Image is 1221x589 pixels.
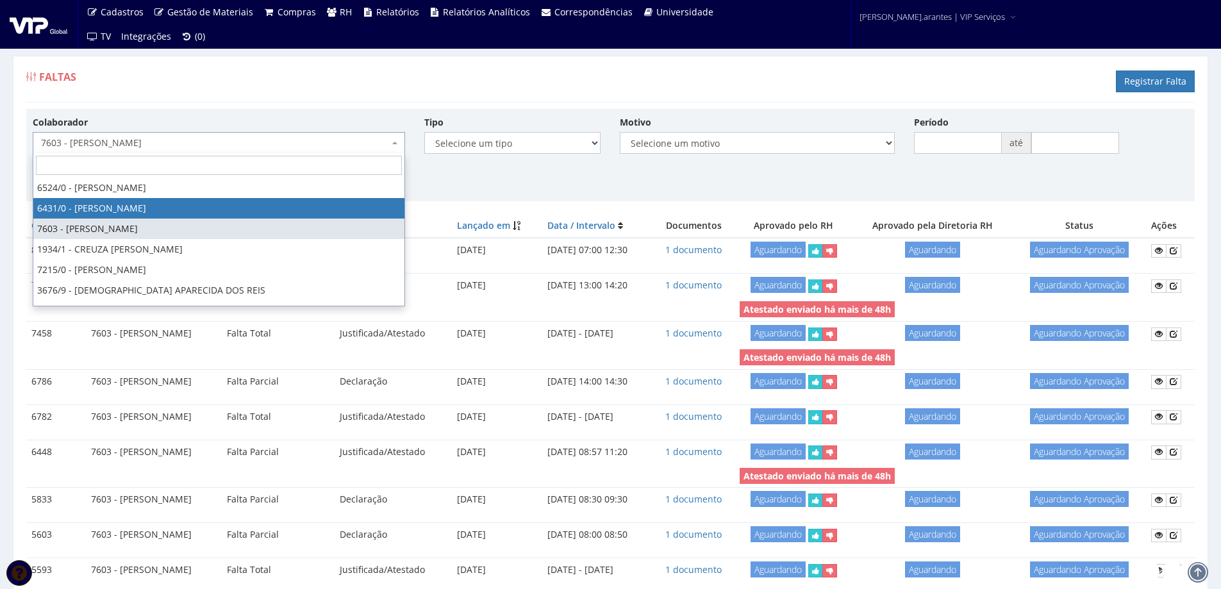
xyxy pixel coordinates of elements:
span: Aguardando Aprovação [1030,408,1129,424]
span: Aguardando [751,491,806,507]
td: Falta Parcial [222,523,335,547]
td: 7603 - [PERSON_NAME] [86,404,222,429]
span: Aguardando [751,277,806,293]
td: 7458 [26,322,86,346]
td: [DATE] - [DATE] [542,322,653,346]
span: 7603 - CLEYDEMES RIBEIRO DA SILVA [41,137,389,149]
label: Período [914,116,949,129]
td: 6448 [26,440,86,464]
span: Aguardando [905,277,960,293]
span: Aguardando [905,325,960,341]
td: [DATE] - [DATE] [542,404,653,429]
td: Falta Parcial [222,440,335,464]
td: [DATE] 07:00 12:30 [542,238,653,263]
a: 1 documento [665,528,722,540]
span: Relatórios Analíticos [443,6,530,18]
a: 1 documento [665,493,722,505]
span: até [1002,132,1031,154]
a: Lançado em [457,219,510,231]
td: Justificada/Atestado [335,404,452,429]
span: 7603 - CLEYDEMES RIBEIRO DA SILVA [33,132,405,154]
th: Status [1013,214,1146,238]
td: 7603 - [PERSON_NAME] [86,322,222,346]
th: Documentos [653,214,735,238]
label: Motivo [620,116,651,129]
a: 1 documento [665,410,722,422]
td: [DATE] 08:30 09:30 [542,488,653,512]
td: [DATE] - [DATE] [542,558,653,583]
span: Aguardando [905,526,960,542]
td: [DATE] [452,369,542,394]
td: 8633 [26,238,86,263]
span: Aguardando [751,242,806,258]
td: Falta Total [222,558,335,583]
li: 3676/9 - [DEMOGRAPHIC_DATA] APARECIDA DOS REIS [33,280,404,301]
span: Aguardando Aprovação [1030,242,1129,258]
td: Declaração [335,523,452,547]
span: Aguardando Aprovação [1030,373,1129,389]
td: [DATE] [452,558,542,583]
td: [DATE] 08:00 08:50 [542,523,653,547]
td: 5603 [26,523,86,547]
td: 7603 - [PERSON_NAME] [86,440,222,464]
th: Aprovado pela Diretoria RH [852,214,1013,238]
li: 7215/0 - [PERSON_NAME] [33,260,404,280]
span: Aguardando Aprovação [1030,325,1129,341]
td: Declaração [335,369,452,394]
span: Cadastros [101,6,144,18]
td: Falta Total [222,322,335,346]
a: Integrações [116,24,176,49]
a: TV [81,24,116,49]
span: Aguardando Aprovação [1030,561,1129,577]
td: [DATE] [452,274,542,298]
a: Data / Intervalo [547,219,615,231]
td: 7603 - [PERSON_NAME] [86,488,222,512]
span: Aguardando [905,561,960,577]
td: 7603 - [PERSON_NAME] [86,369,222,394]
span: Aguardando [905,444,960,460]
span: [PERSON_NAME].arantes | VIP Serviços [860,10,1005,23]
td: [DATE] [452,322,542,346]
td: 5833 [26,488,86,512]
td: Declaração [335,488,452,512]
td: 7620 [26,274,86,298]
span: Aguardando [905,408,960,424]
span: Aguardando [751,373,806,389]
td: Falta Parcial [222,488,335,512]
td: Justificada/Atestado [335,440,452,464]
td: [DATE] [452,488,542,512]
span: Universidade [656,6,713,18]
td: 7603 - [PERSON_NAME] [86,523,222,547]
td: 6782 [26,404,86,429]
span: Aguardando [751,444,806,460]
a: 1 documento [665,445,722,458]
strong: Atestado enviado há mais de 48h [743,470,891,482]
a: 1 documento [665,563,722,576]
a: 1 documento [665,279,722,291]
a: (0) [176,24,211,49]
li: 1934/1 - CREUZA [PERSON_NAME] [33,239,404,260]
span: Aguardando [905,373,960,389]
td: 6786 [26,369,86,394]
a: 1 documento [665,244,722,256]
td: [DATE] [452,523,542,547]
span: Aguardando Aprovação [1030,526,1129,542]
li: 6431/0 - [PERSON_NAME] [33,198,404,219]
a: Código [31,219,62,231]
label: Colaborador [33,116,88,129]
span: Gestão de Materiais [167,6,253,18]
span: TV [101,30,111,42]
span: Aguardando [751,526,806,542]
span: Compras [278,6,316,18]
a: 1 documento [665,375,722,387]
span: Integrações [121,30,171,42]
td: [DATE] [452,404,542,429]
span: Aguardando Aprovação [1030,444,1129,460]
a: 1 documento [665,327,722,339]
td: [DATE] [452,238,542,263]
span: (0) [195,30,205,42]
span: Aguardando [905,242,960,258]
li: 7352/0 - [DEMOGRAPHIC_DATA][PERSON_NAME] [33,301,404,321]
td: Justificada/Atestado [335,558,452,583]
td: [DATE] 14:00 14:30 [542,369,653,394]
